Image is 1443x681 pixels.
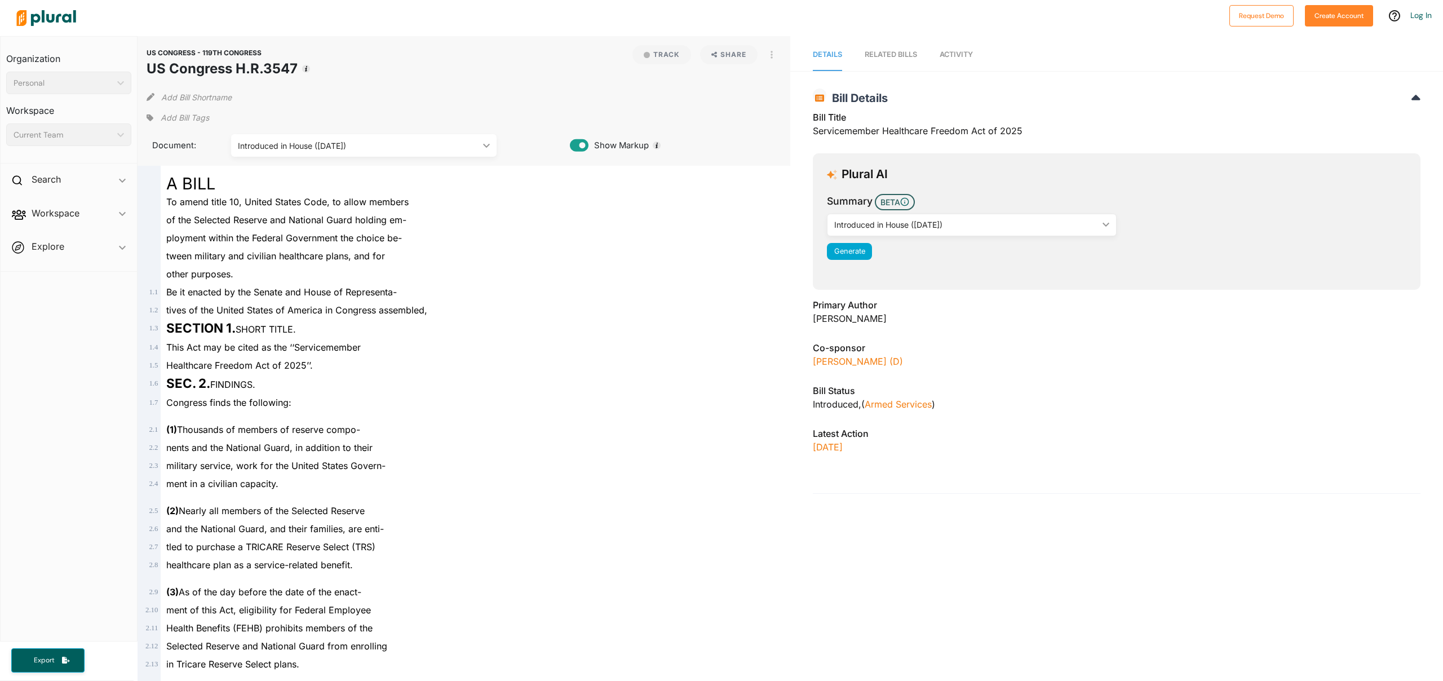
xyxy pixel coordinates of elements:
span: 2 . 12 [145,642,158,650]
span: FINDINGS. [166,379,255,390]
span: A BILL [166,174,215,193]
a: Activity [940,39,973,71]
span: This Act may be cited as the ‘‘Servicemember [166,342,361,353]
span: Nearly all members of the Selected Reserve [166,505,365,516]
span: 2 . 6 [149,525,158,533]
strong: (2) [166,505,179,516]
a: Armed Services [865,399,932,410]
span: 2 . 1 [149,426,158,434]
p: [DATE] [813,440,1420,454]
button: Track [632,45,691,64]
span: tween military and civilian healthcare plans, and for [166,250,385,262]
span: Details [813,50,842,59]
span: Export [26,656,62,665]
span: Selected Reserve and National Guard from enrolling [166,640,387,652]
span: 2 . 3 [149,462,158,470]
span: ployment within the Federal Government the choice be- [166,232,402,244]
span: As of the day before the date of the enact- [166,586,361,598]
button: Request Demo [1229,5,1294,26]
div: Add tags [147,109,209,126]
strong: (3) [166,586,179,598]
span: Thousands of members of reserve compo- [166,424,360,435]
span: US CONGRESS - 119TH CONGRESS [147,48,262,57]
h3: Plural AI [842,167,888,182]
span: SHORT TITLE. [166,324,296,335]
span: 1 . 1 [149,288,158,296]
span: nents and the National Guard, in addition to their [166,442,373,453]
span: healthcare plan as a service-related benefit. [166,559,353,571]
span: 2 . 8 [149,561,158,569]
a: Details [813,39,842,71]
strong: SEC. 2. [166,375,210,391]
h2: Search [32,173,61,185]
button: Share [696,45,763,64]
div: Tooltip anchor [301,64,311,74]
span: military service, work for the United States Govern- [166,460,386,471]
a: Request Demo [1229,9,1294,21]
div: Personal [14,77,113,89]
span: tled to purchase a TRICARE Reserve Select (TRS) [166,541,375,552]
div: Introduced , ( ) [813,397,1420,411]
a: [PERSON_NAME] (D) [813,356,903,367]
span: tives of the United States of America in Congress assembled, [166,304,427,316]
button: Add Bill Shortname [161,88,232,106]
button: Share [700,45,758,64]
h3: Primary Author [813,298,1420,312]
span: 2 . 10 [145,606,158,614]
h1: US Congress H.R.3547 [147,59,298,79]
span: 1 . 7 [149,399,158,406]
span: Generate [834,247,865,255]
span: BETA [875,194,915,210]
h3: Bill Title [813,110,1420,124]
span: Congress finds the following: [166,397,291,408]
h3: Co-sponsor [813,341,1420,355]
h3: Latest Action [813,427,1420,440]
span: 2 . 4 [149,480,158,488]
h3: Summary [827,194,873,209]
span: 1 . 6 [149,379,158,387]
span: Bill Details [826,91,888,105]
span: 2 . 9 [149,588,158,596]
strong: (1) [166,424,177,435]
span: 1 . 3 [149,324,158,332]
h3: Organization [6,42,131,67]
span: 1 . 5 [149,361,158,369]
span: and the National Guard, and their families, are enti- [166,523,384,534]
a: Create Account [1305,9,1373,21]
span: of the Selected Reserve and National Guard holding em- [166,214,406,225]
span: ment of this Act, eligibility for Federal Employee [166,604,371,616]
span: Healthcare Freedom Act of 2025’’. [166,360,313,371]
span: Activity [940,50,973,59]
span: Document: [147,139,217,152]
span: 2 . 11 [145,624,158,632]
div: Current Team [14,129,113,141]
span: Show Markup [588,139,649,152]
span: 1 . 2 [149,306,158,314]
a: Log In [1410,10,1432,20]
span: Health Benefits (FEHB) prohibits members of the [166,622,373,634]
div: Tooltip anchor [652,140,662,151]
button: Export [11,648,85,673]
h3: Workspace [6,94,131,119]
div: Servicemember Healthcare Freedom Act of 2025 [813,110,1420,144]
span: other purposes. [166,268,233,280]
a: RELATED BILLS [865,39,917,71]
span: 1 . 4 [149,343,158,351]
div: Introduced in House ([DATE]) [834,219,1098,231]
button: Generate [827,243,872,260]
span: ment in a civilian capacity. [166,478,278,489]
span: 2 . 5 [149,507,158,515]
span: To amend title 10, United States Code, to allow members [166,196,409,207]
span: 2 . 13 [145,660,158,668]
span: in Tricare Reserve Select plans. [166,658,299,670]
span: 2 . 7 [149,543,158,551]
span: 2 . 2 [149,444,158,452]
button: Create Account [1305,5,1373,26]
div: [PERSON_NAME] [813,312,1420,325]
strong: SECTION 1. [166,320,236,335]
div: RELATED BILLS [865,49,917,60]
h3: Bill Status [813,384,1420,397]
span: Add Bill Tags [161,112,209,123]
span: Be it enacted by the Senate and House of Representa- [166,286,397,298]
div: Introduced in House ([DATE]) [238,140,478,152]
